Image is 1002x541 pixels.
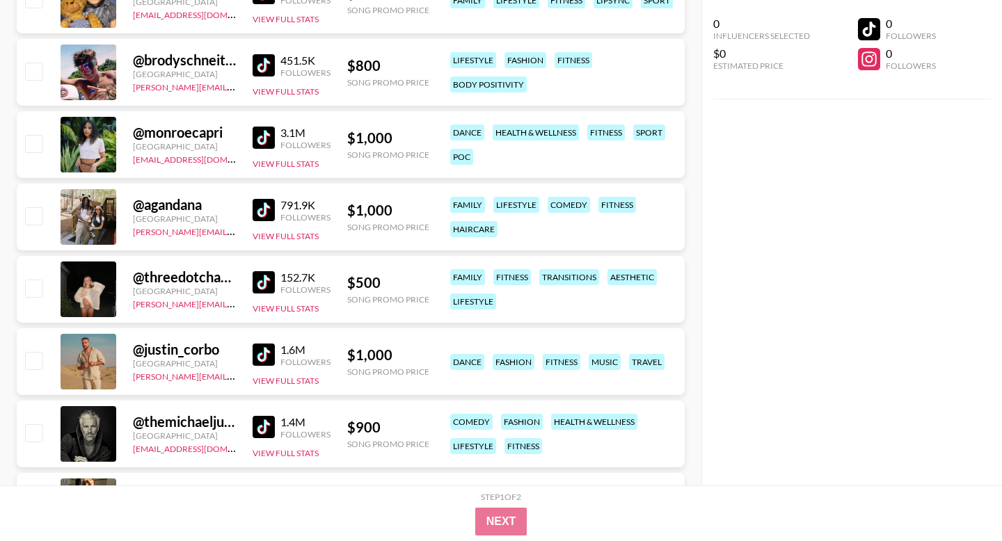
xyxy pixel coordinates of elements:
[450,354,484,370] div: dance
[133,430,236,441] div: [GEOGRAPHIC_DATA]
[253,448,319,458] button: View Full Stats
[133,358,236,369] div: [GEOGRAPHIC_DATA]
[133,196,236,213] div: @ agandana
[886,47,936,60] div: 0
[886,60,936,71] div: Followers
[607,269,657,285] div: aesthetic
[133,369,339,382] a: [PERSON_NAME][EMAIL_ADDRESS][DOMAIN_NAME]
[133,141,236,152] div: [GEOGRAPHIC_DATA]
[133,224,339,237] a: [PERSON_NAME][EMAIL_ADDRESS][DOMAIN_NAME]
[539,269,599,285] div: transitions
[598,197,636,213] div: fitness
[633,124,665,140] div: sport
[253,54,275,76] img: TikTok
[280,270,331,284] div: 152.7K
[504,438,542,454] div: fitness
[280,429,331,439] div: Followers
[133,286,236,296] div: [GEOGRAPHIC_DATA]
[253,14,319,24] button: View Full Stats
[450,124,484,140] div: dance
[713,31,810,41] div: Influencers Selected
[347,366,429,377] div: Song Promo Price
[713,17,810,31] div: 0
[450,52,496,68] div: lifestyle
[713,47,810,60] div: $0
[629,354,665,370] div: travel
[450,438,496,454] div: lifestyle
[932,471,985,524] iframe: Drift Widget Chat Controller
[133,441,273,454] a: [EMAIL_ADDRESS][DOMAIN_NAME]
[280,198,331,212] div: 791.9K
[450,76,527,92] div: body positivity
[543,354,580,370] div: fitness
[280,126,331,140] div: 3.1M
[475,508,527,535] button: Next
[253,344,275,366] img: TikTok
[253,159,319,169] button: View Full Stats
[713,60,810,71] div: Estimated Price
[886,17,936,31] div: 0
[501,414,543,430] div: fashion
[280,415,331,429] div: 1.4M
[133,79,339,92] a: [PERSON_NAME][EMAIL_ADDRESS][DOMAIN_NAME]
[253,86,319,97] button: View Full Stats
[280,140,331,150] div: Followers
[347,5,429,15] div: Song Promo Price
[551,414,637,430] div: health & wellness
[347,202,429,219] div: $ 1,000
[347,77,429,88] div: Song Promo Price
[587,124,625,140] div: fitness
[347,346,429,364] div: $ 1,000
[347,129,429,147] div: $ 1,000
[133,7,273,20] a: [EMAIL_ADDRESS][DOMAIN_NAME]
[133,124,236,141] div: @ monroecapri
[253,231,319,241] button: View Full Stats
[280,357,331,367] div: Followers
[133,69,236,79] div: [GEOGRAPHIC_DATA]
[493,124,579,140] div: health & wellness
[548,197,590,213] div: comedy
[133,152,273,165] a: [EMAIL_ADDRESS][DOMAIN_NAME]
[280,343,331,357] div: 1.6M
[886,31,936,41] div: Followers
[450,414,493,430] div: comedy
[347,294,429,305] div: Song Promo Price
[280,284,331,295] div: Followers
[133,51,236,69] div: @ brodyschneitzer
[493,197,539,213] div: lifestyle
[347,222,429,232] div: Song Promo Price
[347,150,429,160] div: Song Promo Price
[253,303,319,314] button: View Full Stats
[504,52,546,68] div: fashion
[280,212,331,223] div: Followers
[481,492,521,502] div: Step 1 of 2
[253,376,319,386] button: View Full Stats
[450,197,485,213] div: family
[133,268,236,286] div: @ threedotchanell
[589,354,621,370] div: music
[253,416,275,438] img: TikTok
[253,199,275,221] img: TikTok
[347,419,429,436] div: $ 900
[555,52,592,68] div: fitness
[253,271,275,293] img: TikTok
[280,54,331,67] div: 451.5K
[347,274,429,291] div: $ 500
[133,413,236,430] div: @ themichaeljustin
[133,213,236,224] div: [GEOGRAPHIC_DATA]
[450,221,498,237] div: haircare
[280,67,331,78] div: Followers
[450,269,485,285] div: family
[347,439,429,449] div: Song Promo Price
[253,127,275,149] img: TikTok
[133,296,471,309] a: [PERSON_NAME][EMAIL_ADDRESS][PERSON_NAME][PERSON_NAME][DOMAIN_NAME]
[133,341,236,358] div: @ justin_corbo
[450,293,496,309] div: lifestyle
[450,149,473,165] div: poc
[493,269,531,285] div: fitness
[347,57,429,74] div: $ 800
[493,354,534,370] div: fashion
